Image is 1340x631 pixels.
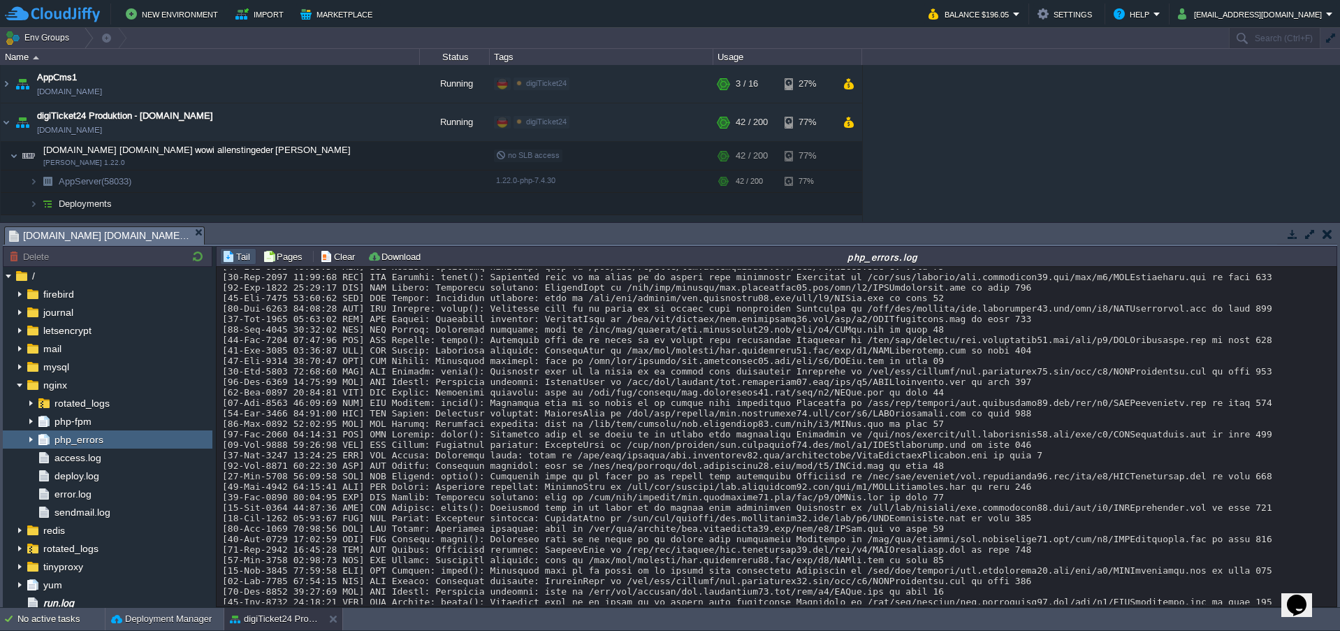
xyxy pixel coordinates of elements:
a: run.log [41,597,76,609]
button: Tail [222,250,254,263]
a: sendmail.log [52,506,112,518]
img: AMDAwAAAACH5BAEAAAAALAAAAAABAAEAAAICRAEAOw== [29,193,38,215]
button: Clear [320,250,359,263]
div: 27% [785,65,830,103]
a: rotated_logs [52,397,112,409]
button: Delete [9,250,53,263]
div: No active tasks [17,608,105,630]
div: 2 / 32 [736,215,758,253]
img: AMDAwAAAACH5BAEAAAAALAAAAAABAAEAAAICRAEAOw== [33,56,39,59]
a: [DOMAIN_NAME] [37,123,102,137]
a: / [29,270,37,282]
button: New Environment [126,6,222,22]
a: Docker Engine CE [37,221,111,235]
span: digiTicket24 [526,79,567,87]
div: Tags [490,49,713,65]
div: Running [420,65,490,103]
a: error.log [52,488,94,500]
div: 1% [785,215,830,253]
a: redis [41,524,67,537]
span: AppServer [57,175,133,187]
a: php-fpm [52,415,94,428]
button: Balance $196.05 [928,6,1013,22]
div: Status [421,49,489,65]
img: AMDAwAAAACH5BAEAAAAALAAAAAABAAEAAAICRAEAOw== [38,193,57,215]
a: AppServer(58033) [57,175,133,187]
button: Help [1114,6,1153,22]
a: tinyproxy [41,560,85,573]
div: php_errors.log [430,251,1335,263]
a: journal [41,306,75,319]
div: 42 / 200 [736,103,768,141]
a: AppCms1 [37,71,77,85]
img: AMDAwAAAACH5BAEAAAAALAAAAAABAAEAAAICRAEAOw== [13,103,32,141]
a: [DOMAIN_NAME] [37,85,102,99]
button: Pages [263,250,307,263]
div: Running [420,215,490,253]
button: Settings [1037,6,1096,22]
img: AMDAwAAAACH5BAEAAAAALAAAAAABAAEAAAICRAEAOw== [1,103,12,141]
button: Deployment Manager [111,612,212,626]
a: deploy.log [52,470,101,482]
a: letsencrypt [41,324,94,337]
a: yum [41,579,64,591]
a: [DOMAIN_NAME] [DOMAIN_NAME] wowi allenstingeder [PERSON_NAME][PERSON_NAME] 1.22.0 [42,145,353,155]
img: AMDAwAAAACH5BAEAAAAALAAAAAABAAEAAAICRAEAOw== [1,215,12,253]
span: digiTicket24 [526,117,567,126]
a: mail [41,342,64,355]
div: 42 / 200 [736,142,768,170]
a: access.log [52,451,103,464]
button: Marketplace [300,6,377,22]
a: rotated_logs [41,542,101,555]
button: Import [235,6,288,22]
a: php_errors [52,433,105,446]
div: Running [420,103,490,141]
span: 1.22.0-php-7.4.30 [496,176,555,184]
img: AMDAwAAAACH5BAEAAAAALAAAAAABAAEAAAICRAEAOw== [1,65,12,103]
img: CloudJiffy [5,6,100,23]
img: AMDAwAAAACH5BAEAAAAALAAAAAABAAEAAAICRAEAOw== [13,65,32,103]
img: AMDAwAAAACH5BAEAAAAALAAAAAABAAEAAAICRAEAOw== [29,171,38,192]
div: 77% [785,142,830,170]
span: [DOMAIN_NAME] [DOMAIN_NAME] wowi allenstingeder [PERSON_NAME] : Log [9,227,191,245]
a: mysql [41,361,71,373]
img: AMDAwAAAACH5BAEAAAAALAAAAAABAAEAAAICRAEAOw== [38,171,57,192]
a: firebird [41,288,76,300]
div: 77% [785,171,830,192]
div: Usage [714,49,861,65]
a: Deployments [57,198,114,210]
span: [DOMAIN_NAME] [DOMAIN_NAME] wowi allenstingeder [PERSON_NAME] [42,144,353,156]
button: Download [367,250,425,263]
iframe: chat widget [1281,575,1326,617]
a: digiTicket24 Produktion - [DOMAIN_NAME] [37,109,213,123]
span: no SLB access [496,151,560,159]
img: AMDAwAAAACH5BAEAAAAALAAAAAABAAEAAAICRAEAOw== [13,215,32,253]
div: 77% [785,103,830,141]
div: Name [1,49,419,65]
img: AMDAwAAAACH5BAEAAAAALAAAAAABAAEAAAICRAEAOw== [19,142,38,170]
a: nginx [41,379,69,391]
